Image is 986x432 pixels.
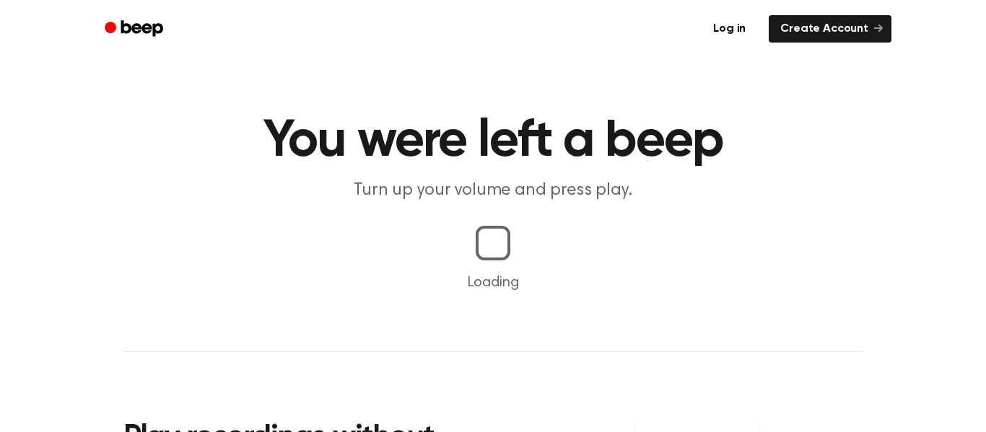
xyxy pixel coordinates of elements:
[699,12,760,45] a: Log in
[769,15,891,43] a: Create Account
[123,115,863,167] h1: You were left a beep
[95,15,176,43] a: Beep
[17,272,969,294] p: Loading
[216,179,770,203] p: Turn up your volume and press play.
